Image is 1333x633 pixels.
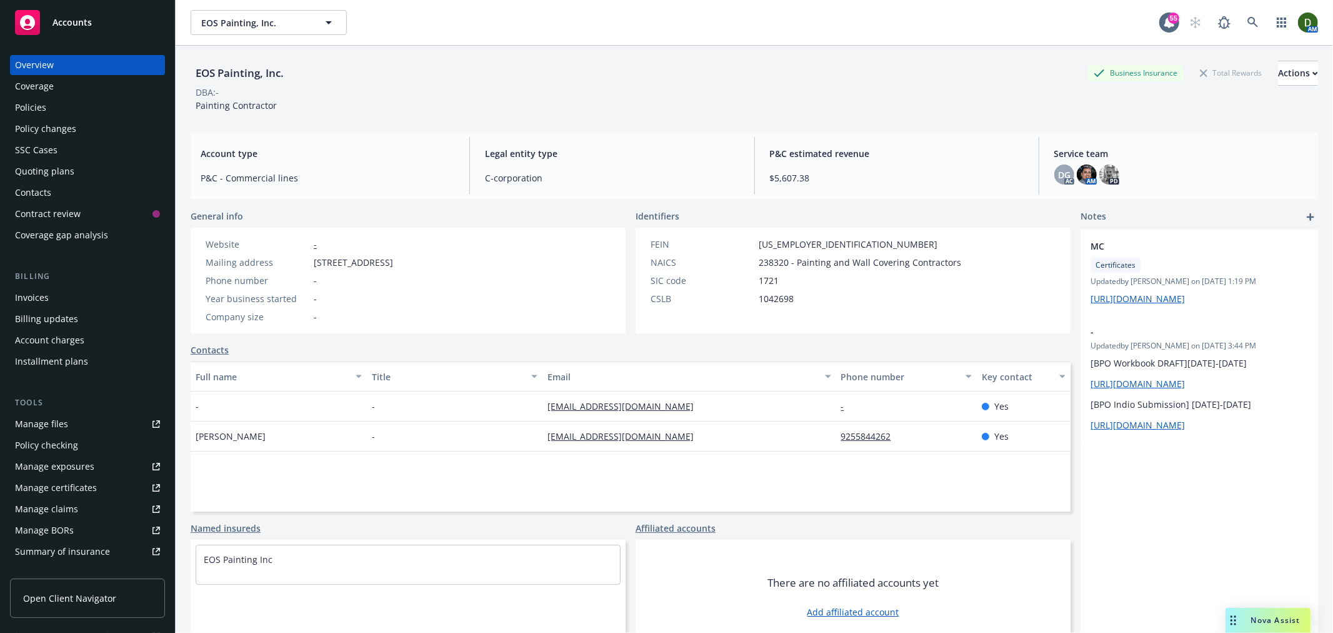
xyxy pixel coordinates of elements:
img: photo [1077,165,1097,185]
a: Manage certificates [10,478,165,498]
span: 1721 [759,274,779,287]
div: Tools [10,397,165,409]
a: Manage BORs [10,520,165,540]
div: Business Insurance [1087,65,1184,81]
div: Contract review [15,204,81,224]
a: Contacts [10,183,165,203]
div: EOS Painting, Inc. [191,65,289,81]
div: Manage exposures [15,457,94,477]
span: - [314,292,317,305]
span: Certificates [1096,260,1136,271]
a: Account charges [10,330,165,350]
a: EOS Painting Inc [204,554,272,565]
div: Full name [196,370,348,383]
span: Yes [994,430,1009,443]
a: [URL][DOMAIN_NAME] [1091,378,1185,390]
a: Coverage [10,76,165,96]
span: [PERSON_NAME] [196,430,266,443]
span: [US_EMPLOYER_IDENTIFICATION_NUMBER] [759,238,937,251]
span: - [314,274,317,287]
span: - [372,400,375,413]
span: - [314,310,317,323]
a: Policies [10,98,165,118]
button: EOS Painting, Inc. [191,10,347,35]
p: [BPO Indio Submission] [DATE]-[DATE] [1091,398,1308,411]
a: Coverage gap analysis [10,225,165,245]
div: Policy changes [15,119,76,139]
div: Overview [15,55,54,75]
a: Quoting plans [10,161,165,181]
button: Phone number [836,362,977,392]
div: Actions [1278,61,1318,85]
div: MCCertificatesUpdatedby [PERSON_NAME] on [DATE] 1:19 PM[URL][DOMAIN_NAME] [1081,230,1318,315]
span: 238320 - Painting and Wall Covering Contractors [759,256,961,269]
div: Policy checking [15,435,78,455]
div: Manage BORs [15,520,74,540]
div: Key contact [982,370,1052,383]
a: Summary of insurance [10,542,165,562]
div: SSC Cases [15,140,57,160]
a: Policy changes [10,119,165,139]
a: Switch app [1269,10,1294,35]
span: Updated by [PERSON_NAME] on [DATE] 3:44 PM [1091,340,1308,352]
div: Mailing address [206,256,309,269]
img: photo [1298,13,1318,33]
div: Company size [206,310,309,323]
p: [BPO Workbook DRAFT][DATE]-[DATE] [1091,357,1308,370]
div: Invoices [15,288,49,308]
div: CSLB [651,292,754,305]
span: MC [1091,240,1276,253]
div: Email [547,370,817,383]
a: Contacts [191,343,229,357]
span: P&C estimated revenue [770,147,1024,160]
button: Key contact [977,362,1071,392]
a: Report a Bug [1212,10,1237,35]
div: Phone number [206,274,309,287]
a: Overview [10,55,165,75]
span: DG [1058,168,1071,181]
span: - [1091,325,1276,338]
span: C-corporation [485,171,739,185]
div: FEIN [651,238,754,251]
a: Affiliated accounts [636,522,716,535]
span: Legal entity type [485,147,739,160]
span: $5,607.38 [770,171,1024,185]
div: Coverage [15,76,54,96]
span: - [196,400,199,413]
span: - [372,430,375,443]
span: 1042698 [759,292,794,305]
a: Start snowing [1183,10,1208,35]
a: - [314,238,317,250]
span: General info [191,210,243,223]
a: SSC Cases [10,140,165,160]
span: Painting Contractor [196,99,277,111]
span: P&C - Commercial lines [201,171,454,185]
div: Website [206,238,309,251]
span: Notes [1081,210,1106,225]
div: Manage certificates [15,478,97,498]
div: Contacts [15,183,51,203]
a: Accounts [10,5,165,40]
span: Updated by [PERSON_NAME] on [DATE] 1:19 PM [1091,276,1308,287]
a: Manage exposures [10,457,165,477]
div: NAICS [651,256,754,269]
a: [EMAIL_ADDRESS][DOMAIN_NAME] [547,430,704,442]
div: Quoting plans [15,161,74,181]
div: DBA: - [196,86,219,99]
a: add [1303,210,1318,225]
div: SIC code [651,274,754,287]
a: Manage claims [10,499,165,519]
a: Add affiliated account [807,605,899,619]
span: Service team [1054,147,1308,160]
div: Coverage gap analysis [15,225,108,245]
span: Open Client Navigator [23,592,116,605]
a: [EMAIL_ADDRESS][DOMAIN_NAME] [547,400,704,412]
button: Full name [191,362,367,392]
div: Policies [15,98,46,118]
div: Summary of insurance [15,542,110,562]
div: Total Rewards [1194,65,1268,81]
a: Billing updates [10,309,165,329]
div: -Updatedby [PERSON_NAME] on [DATE] 3:44 PM[BPO Workbook DRAFT][DATE]-[DATE][URL][DOMAIN_NAME][BPO... [1081,315,1318,442]
button: Title [367,362,543,392]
